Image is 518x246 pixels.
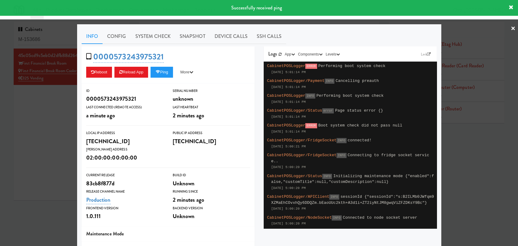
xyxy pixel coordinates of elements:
span: ERROR [305,123,317,128]
div: ID [86,88,164,94]
span: INFO [337,138,346,143]
a: System Check [131,29,175,44]
div: 1.0.111 [86,211,164,221]
a: Production [86,196,111,204]
div: Last Connected (Remote Access) [86,104,164,110]
button: Reload App [114,67,148,78]
button: App [283,51,296,57]
div: Public IP Address [173,130,250,136]
span: [DATE] 5:01:14 PM [271,100,306,104]
button: Ping [151,67,173,78]
span: Maintenance Mode [86,230,124,237]
span: Page status error {} [335,108,383,113]
span: CabinetPOSLogger/FridgeSocket [267,153,337,157]
div: unknown [173,94,250,104]
span: [DATE] 5:00:20 PM [271,207,306,211]
span: [DATE] 5:00:20 PM [271,186,306,190]
a: 0000573243975321 [93,51,164,63]
a: SSH Calls [252,29,286,44]
span: INFO [325,79,334,84]
div: Unknown [173,211,250,221]
span: [DATE] 5:00:20 PM [271,165,306,169]
span: INFO [305,93,315,99]
div: 02:00:00:00:00:00 [86,153,164,163]
span: CabinetPOSLogger/Status [267,108,322,113]
span: [DATE] 5:00:21 PM [271,145,306,148]
span: connected! [348,138,372,143]
span: INFO [329,194,339,200]
div: Frontend Version [86,205,164,211]
div: 0000573243975321 [86,94,164,104]
div: Current Release [86,172,164,178]
span: INFO [332,215,341,221]
span: Cancelling preauth [336,79,379,83]
a: Info [82,29,103,44]
div: [TECHNICAL_ID] [173,136,250,147]
span: Connecting to fridge socket service.. [271,153,429,163]
span: CabinetPOSLogger/APIClient [267,194,329,199]
span: [DATE] 5:01:14 PM [271,85,306,89]
div: [PERSON_NAME] Address [86,147,164,153]
a: × [511,19,516,38]
a: Device Calls [210,29,252,44]
a: Link [419,51,432,57]
span: CabinetPOSLogger [267,64,305,68]
div: Serial Number [173,88,250,94]
div: Last Heartbeat [173,104,250,110]
span: 2 minutes ago [173,196,204,204]
span: Connected to node socket server [343,215,417,220]
div: [TECHNICAL_ID] [86,136,164,147]
span: CabinetPOSLogger/FridgeSocket [267,138,337,143]
button: Components [296,51,324,57]
button: Levels [324,51,341,57]
span: CabinetPOSLogger/Payment [267,79,325,83]
button: More [175,67,198,78]
span: [DATE] 5:00:20 PM [271,222,306,225]
span: INFO [322,174,332,179]
span: sessionId {"sessionId":"s:B2ILMb0JWfqm9XZMaEhCOvxhQy6DDQZm.bEaoUUc2kth+A3d1i+ZT2iyNtJM8gwqViZFZDK... [271,194,434,205]
div: Unknown [173,178,250,189]
span: Performing boot system check [318,64,385,68]
div: 83cb8f877d [86,178,164,189]
div: Local IP Address [86,130,164,136]
span: 2 minutes ago [173,111,204,120]
span: [DATE] 5:01:14 PM [271,70,306,74]
span: [DATE] 5:01:14 PM [271,115,306,119]
span: CabinetPOSLogger [267,123,305,128]
a: Snapshot [175,29,210,44]
span: CabinetPOSLogger/NodeSocket [267,215,332,220]
span: Boot system check did not pass null [318,123,402,128]
div: Backend Version [173,205,250,211]
span: CabinetPOSLogger [267,93,305,98]
div: Running Since [173,189,250,195]
span: Initializing maintenance mode {"enabled":false,"customTitle":null,"customDescription":null} [271,174,434,184]
div: Build Id [173,172,250,178]
span: CabinetPOSLogger/Status [267,174,322,178]
span: INFO [337,153,346,158]
div: Release Channel Name [86,189,164,195]
span: error [322,108,334,113]
span: Performing boot system check [317,93,384,98]
span: ERROR [305,64,317,69]
span: Successfully received ping [231,4,282,11]
span: Logs [268,50,277,57]
a: Config [103,29,131,44]
span: a minute ago [86,111,115,120]
button: Reboot [86,67,112,78]
span: [DATE] 5:01:14 PM [271,130,306,133]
